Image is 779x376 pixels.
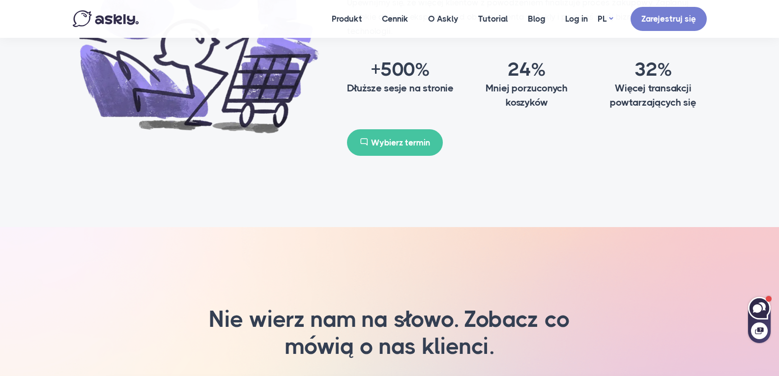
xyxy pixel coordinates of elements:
[747,295,772,344] iframe: Askly chat
[347,81,454,95] h4: Dłuższe sesje na stronie
[631,7,707,31] a: Zarejestruj się
[600,58,706,82] h3: 32%
[600,81,706,110] h4: Więcej transakcji powtarzających się
[598,12,613,26] a: PL
[73,10,139,27] img: Askly
[181,306,599,360] h3: Nie wierz nam na słowo. Zobacz co mówią o nas klienci.
[347,58,454,82] h3: +500%
[473,58,580,82] h3: 24%
[473,81,580,110] h4: Mniej porzuconych koszyków
[347,129,443,156] a: Wybierz termin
